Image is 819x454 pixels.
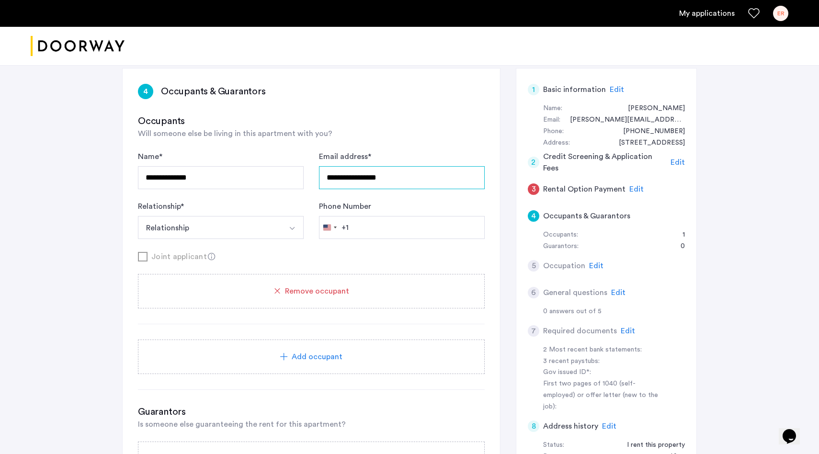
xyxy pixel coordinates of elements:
[543,126,564,137] div: Phone:
[543,378,664,413] div: First two pages of 1040 (self-employed) or offer letter (new to the job):
[543,325,617,337] h5: Required documents
[543,420,598,432] h5: Address history
[779,416,809,444] iframe: chat widget
[138,130,332,137] span: Will someone else be living in this apartment with you?
[528,287,539,298] div: 6
[748,8,760,19] a: Favorites
[543,210,630,222] h5: Occupants & Guarantors
[543,260,585,272] h5: Occupation
[288,225,296,232] img: arrow
[543,440,564,451] div: Status:
[281,216,304,239] button: Select option
[528,420,539,432] div: 8
[285,285,349,297] span: Remove occupant
[138,114,485,128] h3: Occupants
[528,210,539,222] div: 4
[138,405,485,419] h3: Guarantors
[621,327,635,335] span: Edit
[31,28,125,64] img: logo
[671,159,685,166] span: Edit
[629,185,644,193] span: Edit
[138,151,162,162] label: Name *
[543,151,667,174] h5: Credit Screening & Application Fees
[138,420,346,428] span: Is someone else guaranteeing the rent for this apartment?
[138,216,281,239] button: Select option
[589,262,603,270] span: Edit
[543,367,664,378] div: Gov issued ID*:
[543,241,579,252] div: Guarantors:
[528,157,539,168] div: 2
[528,183,539,195] div: 3
[673,229,685,241] div: 1
[319,216,349,238] button: Selected country
[610,86,624,93] span: Edit
[543,103,562,114] div: Name:
[292,351,342,363] span: Add occupant
[679,8,735,19] a: My application
[611,289,626,296] span: Edit
[617,440,685,451] div: I rent this property
[543,183,626,195] h5: Rental Option Payment
[543,84,606,95] h5: Basic information
[319,151,371,162] label: Email address *
[319,201,371,212] label: Phone Number
[602,422,616,430] span: Edit
[528,325,539,337] div: 7
[161,85,266,98] h3: Occupants & Guarantors
[671,241,685,252] div: 0
[543,287,607,298] h5: General questions
[543,306,685,318] div: 0 answers out of 5
[543,344,664,356] div: 2 Most recent bank statements:
[138,84,153,99] div: 4
[773,6,788,21] div: ER
[543,229,578,241] div: Occupants:
[560,114,685,126] div: elsa.raker@gmail.com
[528,84,539,95] div: 1
[31,28,125,64] a: Cazamio logo
[138,201,184,212] label: Relationship *
[618,103,685,114] div: Elsa Raker
[614,126,685,137] div: +18024772108
[528,260,539,272] div: 5
[341,222,349,233] div: +1
[543,114,560,126] div: Email:
[543,137,570,149] div: Address:
[609,137,685,149] div: 31 South Grande Avenue
[543,356,664,367] div: 3 recent paystubs:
